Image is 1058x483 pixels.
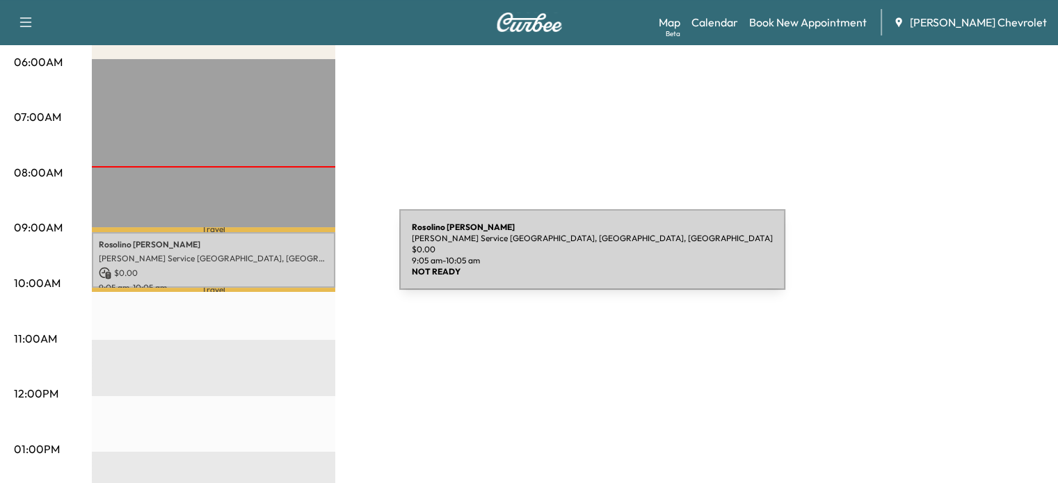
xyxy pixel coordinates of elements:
p: 09:00AM [14,219,63,236]
p: 12:00PM [14,385,58,402]
p: 11:00AM [14,330,57,347]
p: 10:00AM [14,275,61,291]
p: Travel [92,288,335,291]
a: Book New Appointment [749,14,867,31]
a: MapBeta [659,14,680,31]
p: Travel [92,227,335,232]
p: 07:00AM [14,108,61,125]
div: Beta [666,28,680,39]
p: 9:05 am - 10:05 am [99,282,328,293]
p: 01:00PM [14,441,60,457]
p: [PERSON_NAME] Service [GEOGRAPHIC_DATA], [GEOGRAPHIC_DATA], [GEOGRAPHIC_DATA] [99,253,328,264]
p: 08:00AM [14,164,63,181]
img: Curbee Logo [496,13,563,32]
p: 06:00AM [14,54,63,70]
p: $ 0.00 [99,267,328,279]
p: Rosolino [PERSON_NAME] [99,239,328,250]
a: Calendar [691,14,738,31]
span: [PERSON_NAME] Chevrolet [910,14,1047,31]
